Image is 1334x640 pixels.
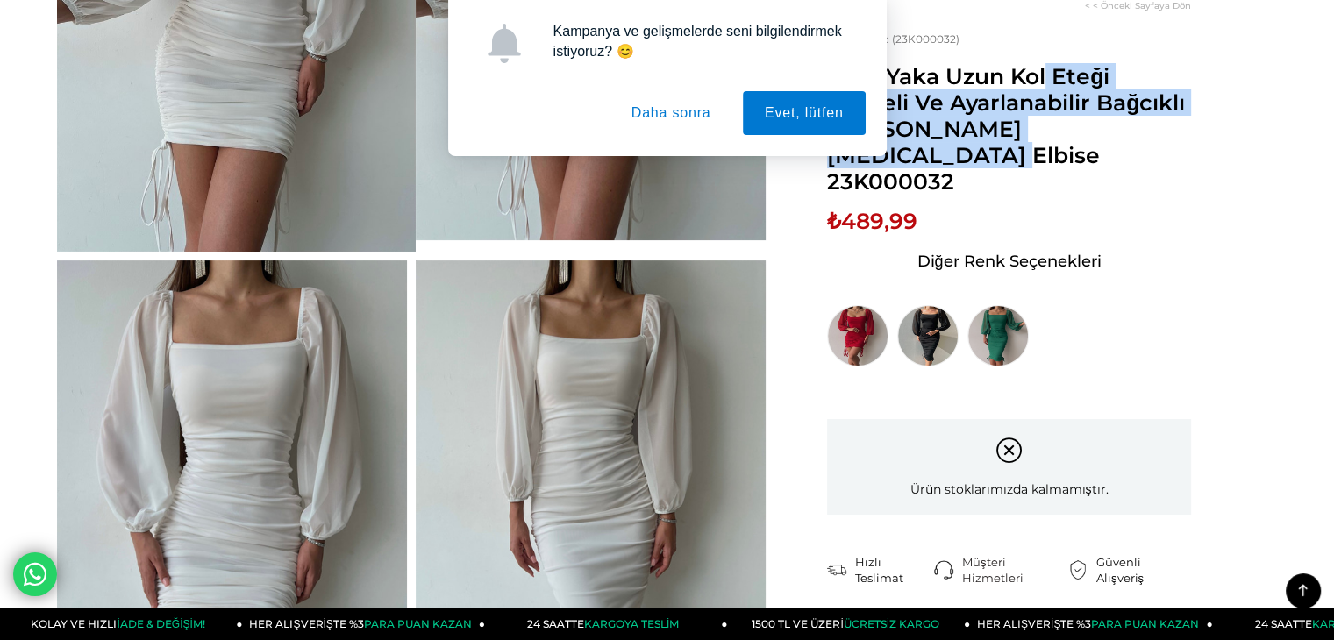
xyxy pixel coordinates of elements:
[243,608,486,640] a: HER ALIŞVERİŞTE %3PARA PUAN KAZAN
[827,305,888,366] img: Kare Yaka Uzun Kol Eteği Drapeli Ve Ayarlanabilir Bağcıklı Carl Kadın Kırmızı Elbise 23K000032
[844,617,939,630] span: ÜCRETSİZ KARGO
[1068,560,1088,580] img: security.png
[485,608,728,640] a: 24 SAATTEKARGOYA TESLİM
[934,560,953,580] img: call-center.png
[539,21,866,61] div: Kampanya ve gelişmelerde seni bilgilendirmek istiyoruz? 😊
[967,305,1029,366] img: Kare Yaka Uzun Kol Eteği Drapeli Ve Ayarlanabilir Bağcıklı Carl Kadın Zümrüt Elbise 23K000032
[743,91,866,135] button: Evet, lütfen
[1091,617,1199,630] span: PARA PUAN KAZAN
[917,247,1101,275] span: Diğer Renk Seçenekleri
[970,608,1213,640] a: HER ALIŞVERİŞTE %3PARA PUAN KAZAN
[827,560,846,580] img: shipping.png
[897,305,959,366] img: Kare Yaka Uzun Kol Eteği Drapeli Ve Ayarlanabilir Bağcıklı Carl Kadın Siyah Elbise 23K000032
[827,419,1191,515] div: Ürün stoklarımızda kalmamıştır.
[117,617,204,630] span: İADE & DEĞİŞİM!
[484,24,524,63] img: notification icon
[584,617,679,630] span: KARGOYA TESLİM
[610,91,733,135] button: Daha sonra
[364,617,472,630] span: PARA PUAN KAZAN
[827,208,917,234] span: ₺489,99
[962,554,1068,586] div: Müşteri Hizmetleri
[728,608,971,640] a: 1500 TL VE ÜZERİÜCRETSİZ KARGO
[1096,554,1191,586] div: Güvenli Alışveriş
[855,554,934,586] div: Hızlı Teslimat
